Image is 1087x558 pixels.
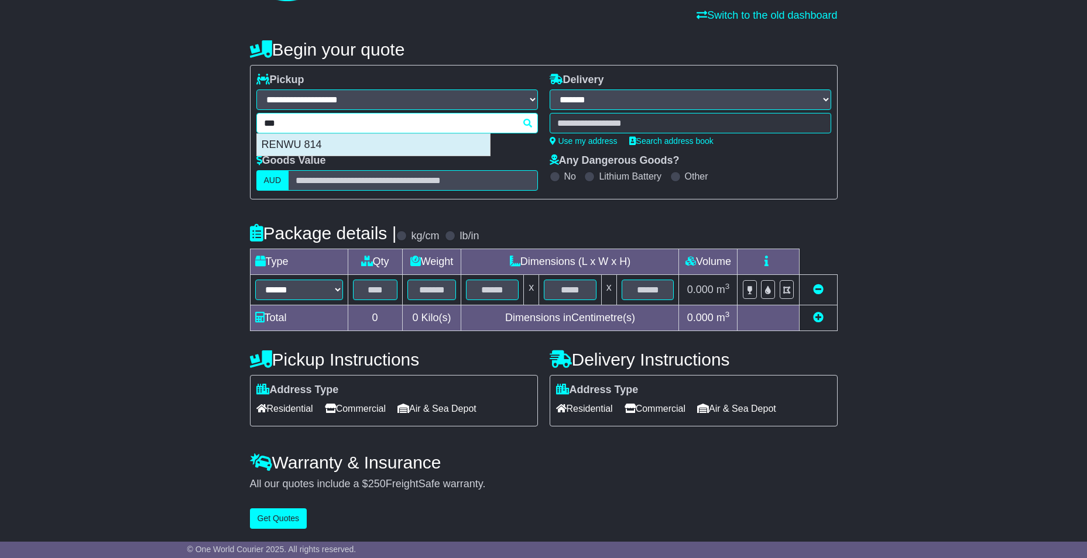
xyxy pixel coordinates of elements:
label: Delivery [550,74,604,87]
span: 0 [412,312,418,323]
button: Get Quotes [250,508,307,529]
td: 0 [348,305,402,331]
span: 0.000 [687,284,714,295]
label: No [564,171,576,182]
span: 0.000 [687,312,714,323]
span: Commercial [625,399,685,418]
span: m [716,284,730,295]
sup: 3 [725,282,730,291]
h4: Pickup Instructions [250,350,538,369]
label: Address Type [556,384,639,397]
span: Air & Sea Depot [397,399,476,418]
label: kg/cm [411,230,439,243]
a: Switch to the old dashboard [697,9,837,21]
h4: Package details | [250,223,397,243]
td: x [601,275,616,305]
label: Other [685,171,708,182]
label: Address Type [256,384,339,397]
typeahead: Please provide city [256,113,538,133]
label: Pickup [256,74,304,87]
span: Residential [256,399,313,418]
a: Remove this item [813,284,824,295]
label: AUD [256,170,289,191]
td: Dimensions in Centimetre(s) [461,305,679,331]
span: Air & Sea Depot [697,399,776,418]
label: Goods Value [256,154,326,167]
span: 250 [368,478,386,490]
td: Weight [402,249,461,275]
a: Add new item [813,312,824,323]
span: m [716,312,730,323]
div: All our quotes include a $ FreightSafe warranty. [250,478,838,491]
span: © One World Courier 2025. All rights reserved. [187,545,356,554]
td: Kilo(s) [402,305,461,331]
label: lb/in [460,230,479,243]
td: Dimensions (L x W x H) [461,249,679,275]
h4: Delivery Instructions [550,350,838,369]
a: Use my address [550,136,618,146]
label: Lithium Battery [599,171,661,182]
a: Search address book [629,136,714,146]
sup: 3 [725,310,730,319]
div: RENWU 814 [257,134,490,156]
label: Any Dangerous Goods? [550,154,680,167]
td: Type [250,249,348,275]
td: Volume [679,249,738,275]
span: Residential [556,399,613,418]
td: x [524,275,539,305]
h4: Warranty & Insurance [250,453,838,472]
td: Total [250,305,348,331]
h4: Begin your quote [250,40,838,59]
td: Qty [348,249,402,275]
span: Commercial [325,399,386,418]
